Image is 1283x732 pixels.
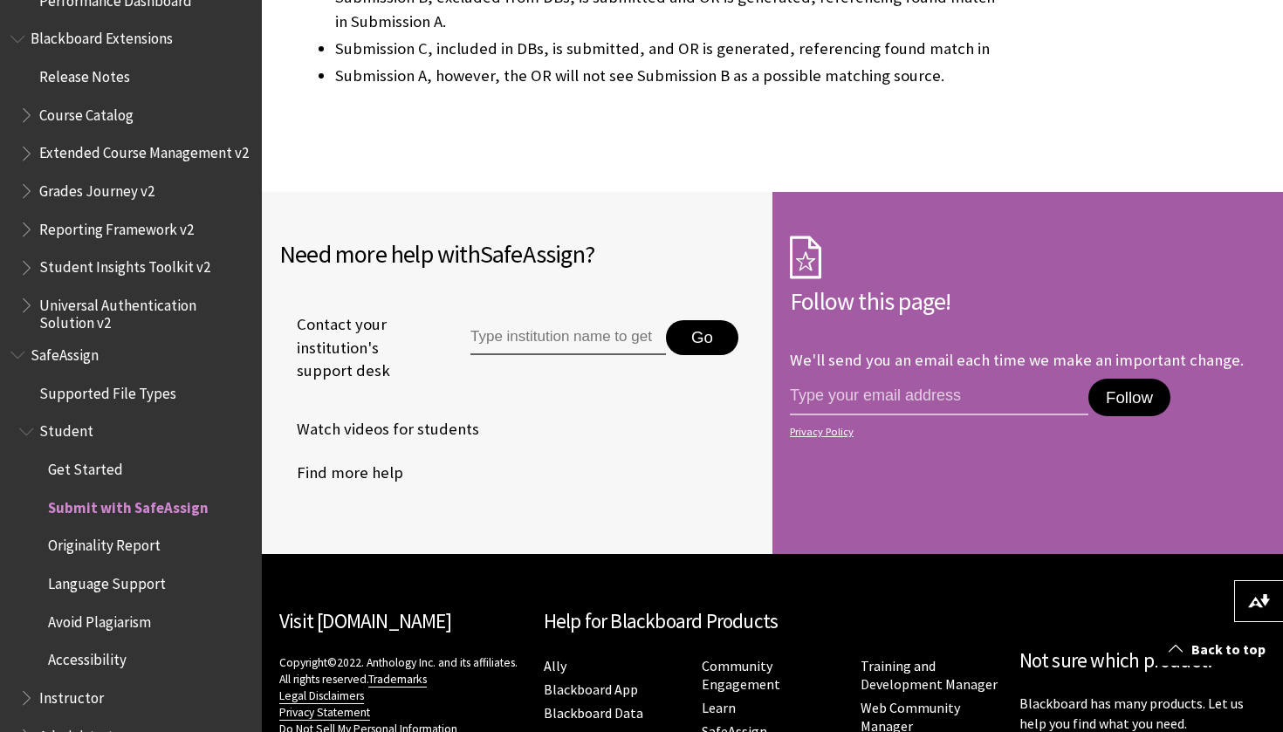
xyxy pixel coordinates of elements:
span: Accessibility [48,646,127,669]
span: Student [39,417,93,441]
a: Trademarks [368,672,427,688]
span: Instructor [39,683,104,707]
span: Get Started [48,455,123,478]
a: Watch videos for students [279,416,479,442]
span: Submit with SafeAssign [48,493,209,517]
a: Community Engagement [702,657,780,694]
span: Avoid Plagiarism [48,607,151,631]
span: Supported File Types [39,379,176,402]
a: Visit [DOMAIN_NAME] [279,608,451,633]
h2: Help for Blackboard Products [544,606,1002,637]
button: Follow [1088,379,1170,417]
span: SafeAssign [480,238,585,270]
a: Back to top [1156,633,1283,666]
span: Reporting Framework v2 [39,215,194,238]
img: Subscription Icon [790,236,821,279]
h2: Follow this page! [790,283,1266,319]
li: Submission A, however, the OR will not see Submission B as a possible matching source. [335,64,1007,88]
span: SafeAssign [31,340,99,364]
span: Language Support [48,569,166,592]
a: Privacy Policy [790,426,1260,438]
a: Blackboard App [544,681,638,699]
span: Extended Course Management v2 [39,139,249,162]
a: Legal Disclaimers [279,688,364,704]
span: Originality Report [48,531,161,555]
span: Course Catalog [39,100,134,124]
span: Grades Journey v2 [39,176,154,200]
span: Release Notes [39,62,130,86]
p: We'll send you an email each time we make an important change. [790,350,1244,370]
button: Go [666,320,738,355]
span: Blackboard Extensions [31,24,173,48]
a: Find more help [279,460,403,486]
h2: Not sure which product? [1019,646,1266,676]
a: Training and Development Manager [861,657,998,694]
input: email address [790,379,1088,415]
span: Universal Authentication Solution v2 [39,291,250,332]
a: Blackboard Data [544,704,643,722]
input: Type institution name to get support [470,320,666,355]
h2: Need more help with ? [279,236,755,272]
span: Student Insights Toolkit v2 [39,253,210,277]
a: Ally [544,657,566,675]
span: Contact your institution's support desk [279,313,430,382]
nav: Book outline for Blackboard Extensions [10,24,251,332]
li: Submission C, included in DBs, is submitted, and OR is generated, referencing found match in [335,37,1007,61]
a: Learn [702,699,736,717]
a: Privacy Statement [279,705,370,721]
